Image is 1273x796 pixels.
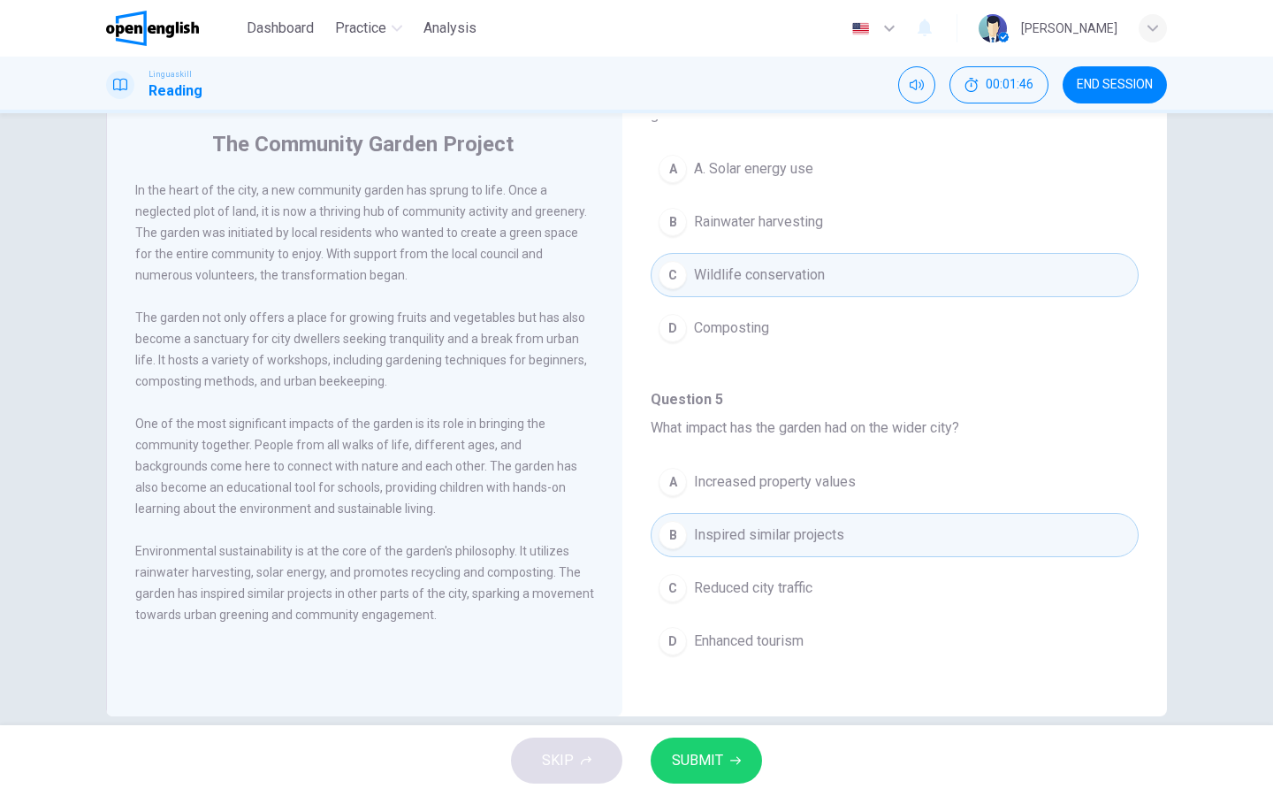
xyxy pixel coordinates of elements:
div: B [659,208,687,236]
img: Profile picture [979,14,1007,42]
span: 00:01:46 [986,78,1033,92]
button: Dashboard [240,12,321,44]
div: [PERSON_NAME] [1021,18,1117,39]
div: C [659,261,687,289]
button: CWildlife conservation [651,253,1139,297]
span: What impact has the garden had on the wider city? [651,419,959,436]
button: AA. Solar energy use [651,147,1139,191]
div: Mute [898,66,935,103]
span: Practice [335,18,386,39]
button: DComposting [651,306,1139,350]
h4: The Community Garden Project [212,130,514,158]
button: CReduced city traffic [651,566,1139,610]
button: Practice [328,12,409,44]
div: A [659,468,687,496]
span: Rainwater harvesting [694,211,823,233]
div: D [659,627,687,655]
span: Wildlife conservation [694,264,825,286]
span: Dashboard [247,18,314,39]
div: C [659,574,687,602]
button: BInspired similar projects [651,513,1139,557]
button: AIncreased property values [651,460,1139,504]
div: Hide [949,66,1048,103]
h4: Question 5 [651,389,1139,410]
button: 00:01:46 [949,66,1048,103]
img: OpenEnglish logo [106,11,199,46]
span: One of the most significant impacts of the garden is its role in bringing the community together.... [135,417,577,516]
button: Analysis [416,12,484,44]
span: The garden not only offers a place for growing fruits and vegetables but has also become a sanctu... [135,310,587,388]
button: SUBMIT [651,738,762,784]
span: Reduced city traffic [694,578,812,599]
div: B [659,521,687,549]
button: DEnhanced tourism [651,619,1139,663]
span: Analysis [423,18,476,39]
h1: Reading [149,80,202,102]
span: A. Solar energy use [694,158,813,180]
span: Environmental sustainability is at the core of the garden's philosophy. It utilizes rainwater har... [135,544,594,622]
span: Enhanced tourism [694,631,804,652]
div: A [659,155,687,183]
a: OpenEnglish logo [106,11,240,46]
span: Increased property values [694,471,856,493]
span: Linguaskill [149,68,192,80]
span: Composting [694,318,769,339]
button: END SESSION [1063,66,1167,103]
span: SUBMIT [672,748,723,773]
img: en [850,22,872,35]
div: D [659,314,687,342]
span: Inspired similar projects [694,524,844,546]
span: In the heart of the city, a new community garden has sprung to life. Once a neglected plot of lan... [135,183,587,282]
button: BRainwater harvesting [651,200,1139,244]
span: END SESSION [1077,78,1153,92]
